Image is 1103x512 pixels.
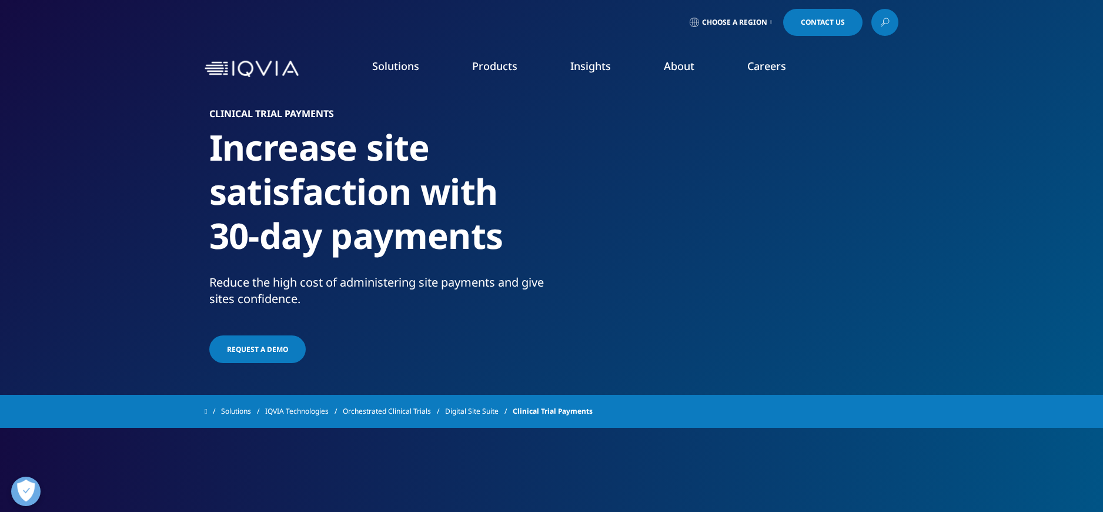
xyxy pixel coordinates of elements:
a: Solutions [372,59,419,73]
a: Solutions [221,401,265,422]
a: About [664,59,694,73]
nav: Primary [303,41,898,97]
a: Products [472,59,517,73]
img: 157_man-in-jacket-in-office.jpg [580,109,894,344]
button: Open Preferences [11,477,41,506]
span: Request a Demo [227,344,288,354]
a: Contact Us [783,9,863,36]
span: Clinical Trial Payments [513,401,593,422]
span: Choose a Region [702,18,767,27]
h1: Increase site satisfaction with 30-day payments [209,125,547,274]
img: IQVIA Healthcare Information Technology and Pharma Clinical Research Company [205,61,299,78]
a: Orchestrated Clinical Trials [343,401,445,422]
span: Contact Us [801,19,845,26]
a: Insights [570,59,611,73]
h6: Clinical Trial Payments [209,109,547,125]
a: Digital Site Suite [445,401,513,422]
p: Reduce the high cost of administering site payments and give sites confidence. [209,274,547,314]
a: IQVIA Technologies [265,401,343,422]
a: Careers [747,59,786,73]
a: Request a Demo [209,335,306,363]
